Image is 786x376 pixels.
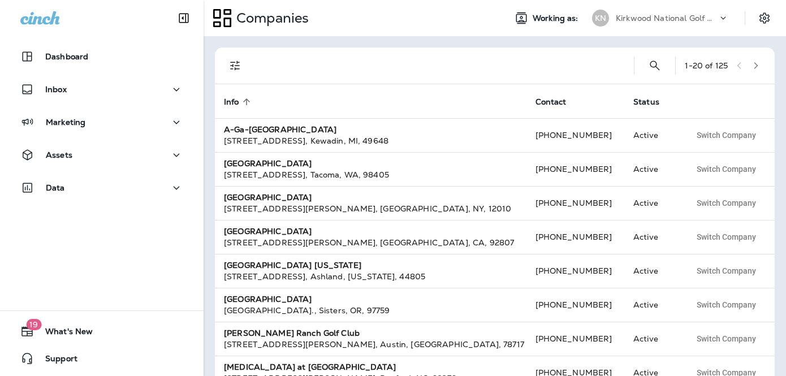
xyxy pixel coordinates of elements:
p: Marketing [46,118,85,127]
span: Info [224,97,239,107]
strong: [GEOGRAPHIC_DATA] [224,192,312,202]
span: Switch Company [697,165,756,173]
button: Switch Company [690,330,762,347]
td: Active [624,118,681,152]
div: [STREET_ADDRESS][PERSON_NAME] , [GEOGRAPHIC_DATA] , CA , 92807 [224,237,517,248]
span: Switch Company [697,267,756,275]
p: Inbox [45,85,67,94]
p: Companies [232,10,309,27]
p: Kirkwood National Golf Club [616,14,718,23]
strong: [GEOGRAPHIC_DATA] [US_STATE] [224,260,361,270]
span: Switch Company [697,301,756,309]
td: [PHONE_NUMBER] [526,220,625,254]
button: 19What's New [11,320,192,343]
button: Inbox [11,78,192,101]
div: 1 - 20 of 125 [685,61,728,70]
strong: [GEOGRAPHIC_DATA] [224,226,312,236]
button: Data [11,176,192,199]
strong: [MEDICAL_DATA] at [GEOGRAPHIC_DATA] [224,362,396,372]
button: Switch Company [690,228,762,245]
td: Active [624,288,681,322]
button: Collapse Sidebar [168,7,200,29]
button: Switch Company [690,296,762,313]
td: Active [624,254,681,288]
span: Switch Company [697,335,756,343]
button: Switch Company [690,127,762,144]
div: [STREET_ADDRESS] , Tacoma , WA , 98405 [224,169,517,180]
span: Switch Company [697,199,756,207]
button: Support [11,347,192,370]
span: Contact [535,97,581,107]
td: [PHONE_NUMBER] [526,152,625,186]
span: 19 [26,319,41,330]
div: [STREET_ADDRESS] , Ashland , [US_STATE] , 44805 [224,271,517,282]
strong: A-Ga-[GEOGRAPHIC_DATA] [224,124,336,135]
p: Dashboard [45,52,88,61]
p: Data [46,183,65,192]
span: Contact [535,97,567,107]
td: Active [624,322,681,356]
button: Switch Company [690,161,762,178]
strong: [PERSON_NAME] Ranch Golf Club [224,328,360,338]
td: Active [624,152,681,186]
strong: [GEOGRAPHIC_DATA] [224,294,312,304]
p: Assets [46,150,72,159]
button: Assets [11,144,192,166]
span: Status [633,97,674,107]
td: [PHONE_NUMBER] [526,288,625,322]
div: [STREET_ADDRESS][PERSON_NAME] , [GEOGRAPHIC_DATA] , NY , 12010 [224,203,517,214]
td: [PHONE_NUMBER] [526,118,625,152]
div: [STREET_ADDRESS] , Kewadin , MI , 49648 [224,135,517,146]
td: [PHONE_NUMBER] [526,322,625,356]
button: Switch Company [690,262,762,279]
span: Working as: [533,14,581,23]
strong: [GEOGRAPHIC_DATA] [224,158,312,168]
button: Dashboard [11,45,192,68]
span: Support [34,354,77,368]
span: Switch Company [697,233,756,241]
button: Search Companies [644,54,666,77]
div: [GEOGRAPHIC_DATA]. , Sisters , OR , 97759 [224,305,517,316]
td: Active [624,220,681,254]
span: Status [633,97,659,107]
span: Switch Company [697,131,756,139]
span: What's New [34,327,93,340]
td: [PHONE_NUMBER] [526,186,625,220]
span: Info [224,97,254,107]
td: Active [624,186,681,220]
button: Filters [224,54,247,77]
td: [PHONE_NUMBER] [526,254,625,288]
button: Switch Company [690,195,762,211]
button: Marketing [11,111,192,133]
div: KN [592,10,609,27]
div: [STREET_ADDRESS][PERSON_NAME] , Austin , [GEOGRAPHIC_DATA] , 78717 [224,339,517,350]
button: Settings [754,8,775,28]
